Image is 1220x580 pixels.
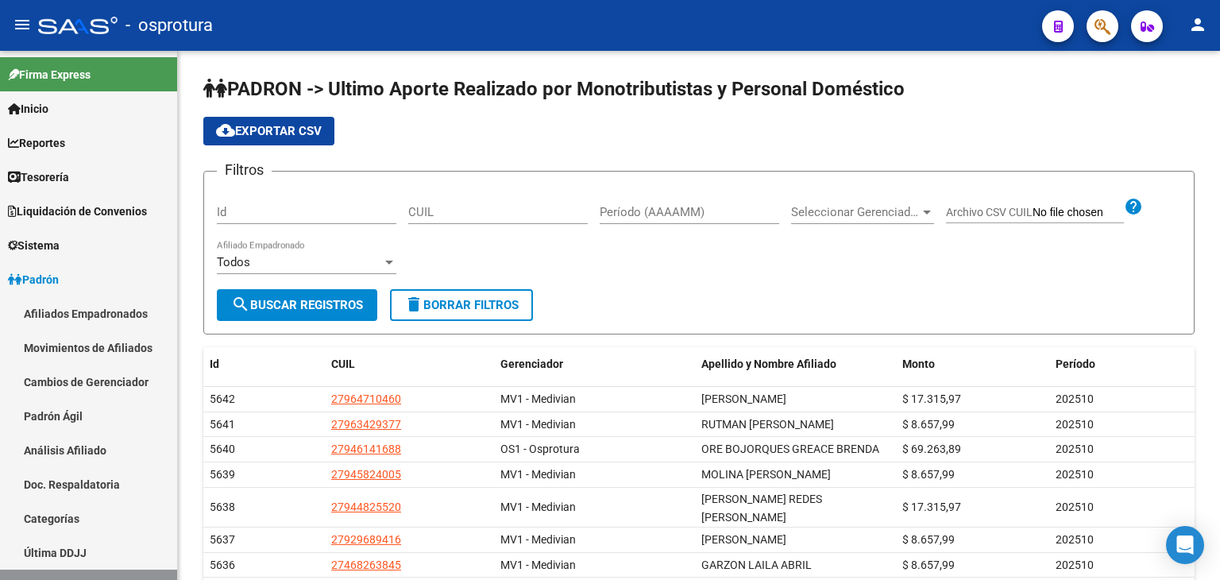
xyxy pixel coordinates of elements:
span: Buscar Registros [231,298,363,312]
span: Seleccionar Gerenciador [791,205,920,219]
span: [PERSON_NAME] REDES [PERSON_NAME] [701,493,822,524]
span: 27468263845 [331,559,401,571]
datatable-header-cell: Apellido y Nombre Afiliado [695,347,896,381]
datatable-header-cell: Gerenciador [494,347,695,381]
mat-icon: person [1188,15,1207,34]
h3: Filtros [217,159,272,181]
span: $ 69.263,89 [902,443,961,455]
span: - osprotura [125,8,213,43]
span: Gerenciador [500,358,563,370]
span: 202510 [1056,533,1094,546]
span: $ 8.657,99 [902,468,955,481]
datatable-header-cell: Id [203,347,325,381]
span: 5641 [210,418,235,431]
button: Buscar Registros [217,289,377,321]
span: PADRON -> Ultimo Aporte Realizado por Monotributistas y Personal Doméstico [203,78,905,100]
span: MV1 - Medivian [500,533,576,546]
span: $ 17.315,97 [902,501,961,513]
mat-icon: menu [13,15,32,34]
span: Sistema [8,237,60,254]
span: 5642 [210,392,235,405]
span: Todos [217,255,250,269]
span: ORE BOJORQUES GREACE BRENDA [701,443,879,455]
button: Exportar CSV [203,117,334,145]
span: MV1 - Medivian [500,468,576,481]
span: MOLINA [PERSON_NAME] [701,468,831,481]
datatable-header-cell: Monto [896,347,1049,381]
span: 202510 [1056,418,1094,431]
span: Id [210,358,219,370]
span: MV1 - Medivian [500,418,576,431]
span: Inicio [8,100,48,118]
datatable-header-cell: Período [1049,347,1195,381]
span: Firma Express [8,66,91,83]
span: 202510 [1056,559,1094,571]
span: 27963429377 [331,418,401,431]
datatable-header-cell: CUIL [325,347,494,381]
span: CUIL [331,358,355,370]
input: Archivo CSV CUIL [1033,206,1124,220]
span: 202510 [1056,443,1094,455]
div: Open Intercom Messenger [1166,526,1204,564]
span: 5636 [210,559,235,571]
mat-icon: help [1124,197,1143,216]
span: 27929689416 [331,533,401,546]
span: [PERSON_NAME] [701,533,786,546]
span: GARZON LAILA ABRIL [701,559,812,571]
span: Borrar Filtros [404,298,519,312]
span: $ 8.657,99 [902,418,955,431]
span: [PERSON_NAME] [701,392,786,405]
span: Exportar CSV [216,124,322,138]
span: 27944825520 [331,501,401,513]
span: 27945824005 [331,468,401,481]
span: Tesorería [8,168,69,186]
mat-icon: cloud_download [216,121,235,140]
span: Archivo CSV CUIL [946,206,1033,218]
span: Apellido y Nombre Afiliado [701,358,836,370]
span: $ 8.657,99 [902,533,955,546]
span: 5637 [210,533,235,546]
span: 5640 [210,443,235,455]
mat-icon: delete [404,295,423,314]
span: Período [1056,358,1095,370]
span: 27964710460 [331,392,401,405]
span: Reportes [8,134,65,152]
span: Monto [902,358,935,370]
span: MV1 - Medivian [500,392,576,405]
span: MV1 - Medivian [500,559,576,571]
span: 5639 [210,468,235,481]
span: 202510 [1056,392,1094,405]
span: $ 8.657,99 [902,559,955,571]
span: OS1 - Osprotura [500,443,580,455]
span: RUTMAN [PERSON_NAME] [701,418,834,431]
span: 5638 [210,501,235,513]
span: $ 17.315,97 [902,392,961,405]
span: Liquidación de Convenios [8,203,147,220]
mat-icon: search [231,295,250,314]
span: 27946141688 [331,443,401,455]
span: 202510 [1056,501,1094,513]
span: Padrón [8,271,59,288]
span: 202510 [1056,468,1094,481]
button: Borrar Filtros [390,289,533,321]
span: MV1 - Medivian [500,501,576,513]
